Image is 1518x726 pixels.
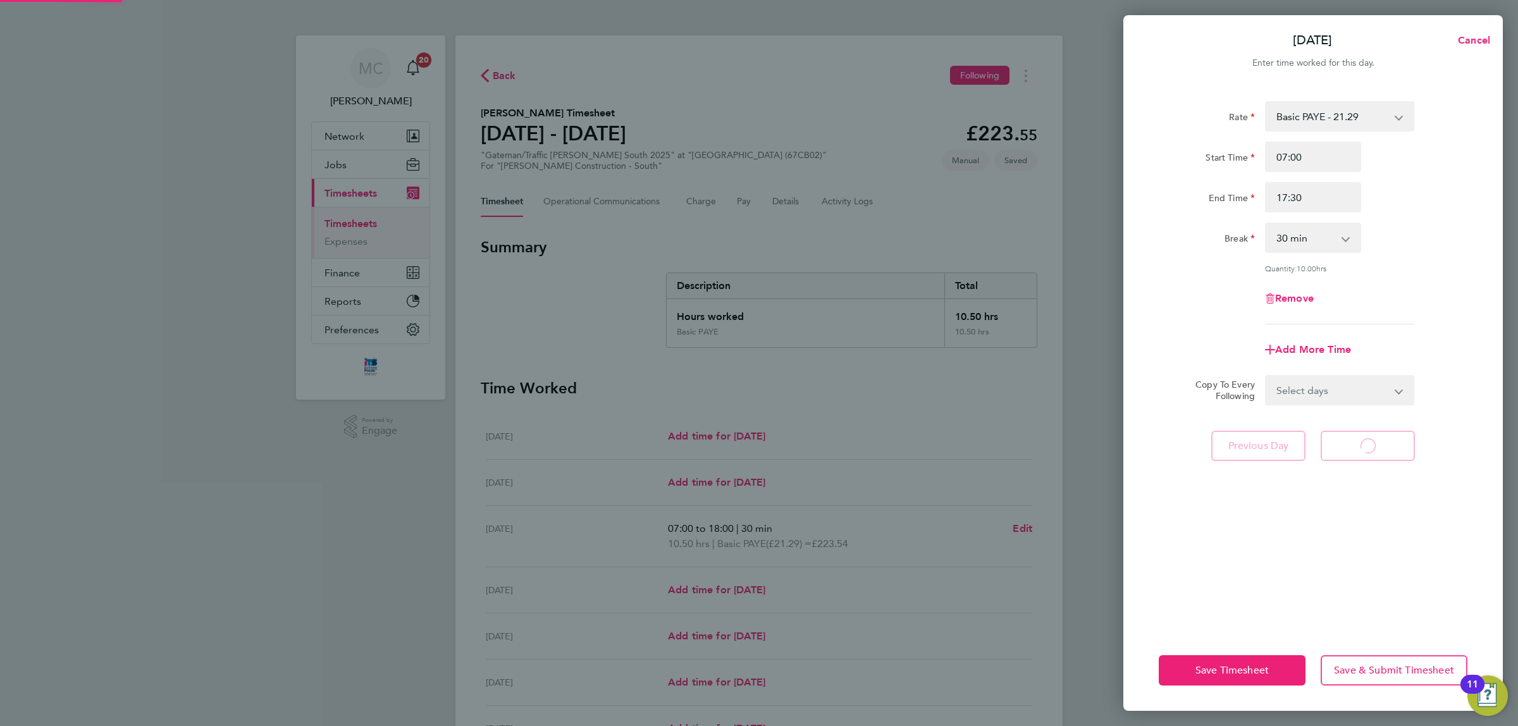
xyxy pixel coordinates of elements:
button: Open Resource Center, 11 new notifications [1467,675,1508,716]
div: Quantity: hrs [1265,263,1414,273]
button: Cancel [1438,28,1503,53]
label: Rate [1229,111,1255,126]
input: E.g. 18:00 [1265,182,1361,212]
span: Cancel [1454,34,1490,46]
input: E.g. 08:00 [1265,142,1361,172]
label: Break [1225,233,1255,248]
p: [DATE] [1293,32,1332,49]
button: Remove [1265,293,1314,304]
span: Save Timesheet [1195,664,1269,677]
label: Start Time [1206,152,1255,167]
button: Save Timesheet [1159,655,1305,686]
button: Add More Time [1265,345,1351,355]
span: Save & Submit Timesheet [1334,664,1454,677]
label: Copy To Every Following [1185,379,1255,402]
button: Save & Submit Timesheet [1321,655,1467,686]
span: 10.00 [1297,263,1316,273]
label: End Time [1209,192,1255,207]
span: Add More Time [1275,343,1351,355]
div: 11 [1467,684,1478,701]
span: Remove [1275,292,1314,304]
div: Enter time worked for this day. [1123,56,1503,71]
